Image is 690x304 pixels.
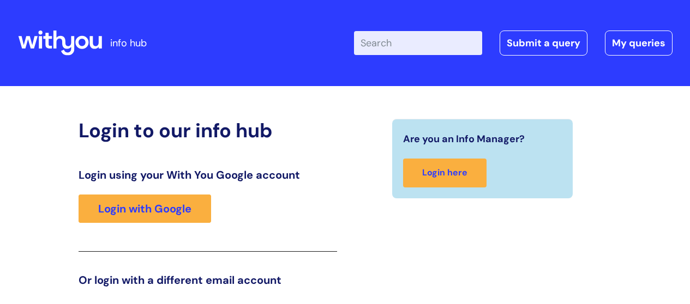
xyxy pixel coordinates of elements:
a: My queries [605,31,673,56]
p: info hub [110,34,147,52]
span: Are you an Info Manager? [403,130,525,148]
a: Login with Google [79,194,211,223]
input: Search [354,31,482,55]
h3: Or login with a different email account [79,273,337,287]
h2: Login to our info hub [79,119,337,142]
h3: Login using your With You Google account [79,168,337,181]
a: Submit a query [500,31,587,56]
a: Login here [403,159,487,187]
